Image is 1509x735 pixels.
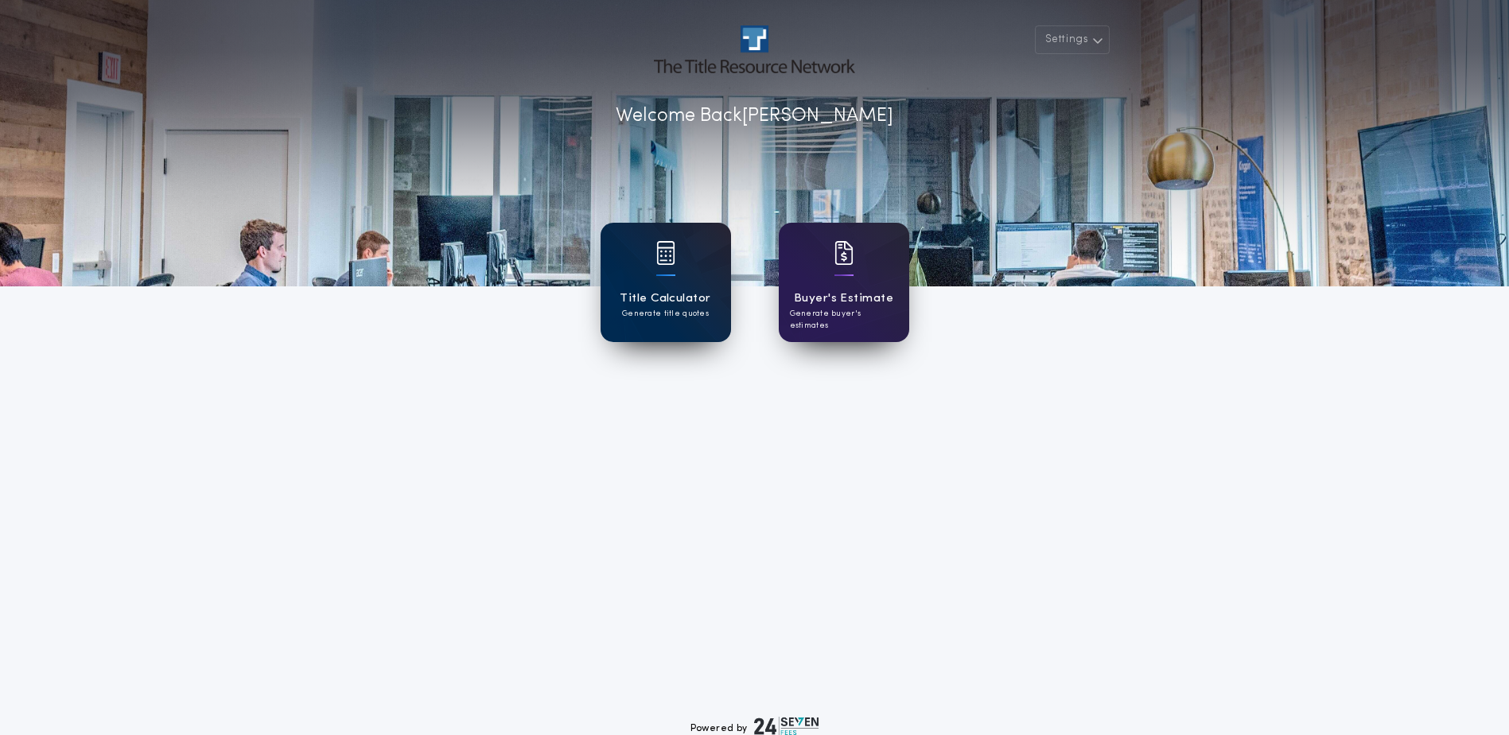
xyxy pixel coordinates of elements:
p: Generate buyer's estimates [790,308,898,332]
img: account-logo [654,25,854,73]
img: card icon [656,241,675,265]
img: card icon [834,241,854,265]
a: card iconTitle CalculatorGenerate title quotes [601,223,731,342]
p: Welcome Back [PERSON_NAME] [616,102,893,130]
button: Settings [1035,25,1110,54]
h1: Title Calculator [620,290,710,308]
h1: Buyer's Estimate [794,290,893,308]
a: card iconBuyer's EstimateGenerate buyer's estimates [779,223,909,342]
p: Generate title quotes [622,308,709,320]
